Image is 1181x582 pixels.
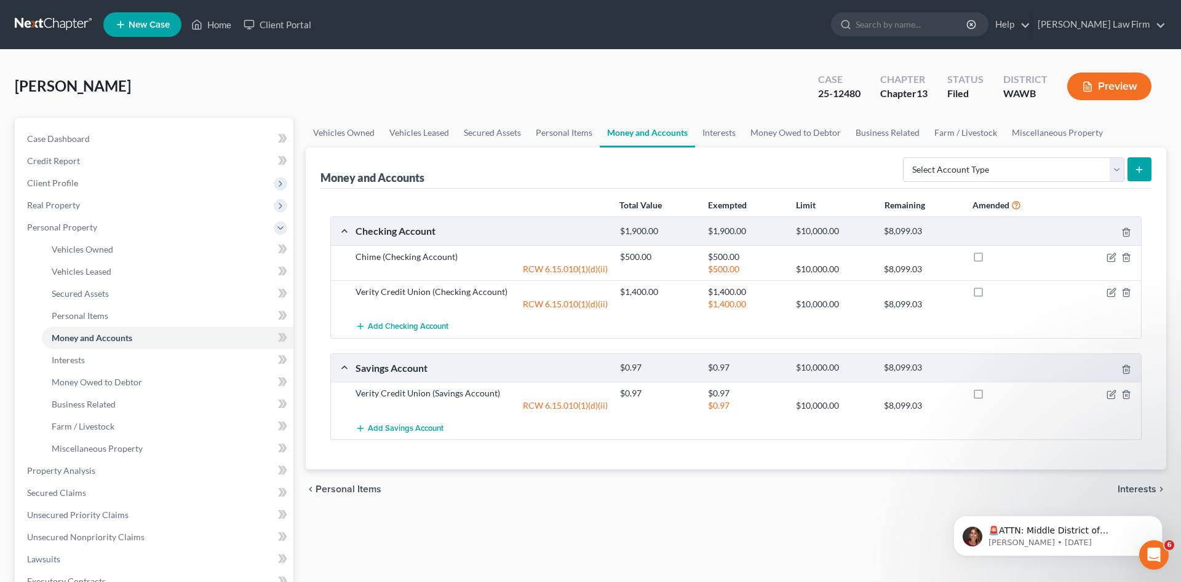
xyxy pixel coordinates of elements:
a: Farm / Livestock [927,118,1004,147]
div: Verity Credit Union (Checking Account) [349,286,614,298]
div: Case [818,73,861,87]
span: 🚨ATTN: Middle District of [US_STATE] The court has added a new Credit Counseling Field that we ne... [54,87,209,195]
a: Personal Items [528,118,600,147]
a: Unsecured Nonpriority Claims [17,526,293,548]
div: message notification from Katie, 3w ago. 🚨ATTN: Middle District of Florida The court has added a ... [18,77,228,118]
div: $0.97 [702,362,790,374]
div: $1,400.00 [614,286,702,298]
a: Money and Accounts [600,118,695,147]
div: Status [947,73,984,87]
span: Unsecured Nonpriority Claims [27,532,145,542]
a: Secured Assets [42,283,293,305]
strong: Limit [796,200,816,210]
div: District [1003,73,1048,87]
span: Personal Property [27,222,97,232]
p: Message from Katie, sent 3w ago [54,99,212,110]
span: Personal Items [52,310,108,321]
span: Real Property [27,200,80,210]
a: Business Related [42,393,293,415]
span: 6 [1164,540,1174,550]
i: chevron_left [306,484,316,494]
div: $10,000.00 [790,399,878,412]
div: $10,000.00 [790,263,878,275]
button: chevron_left Personal Items [306,484,381,494]
a: Case Dashboard [17,128,293,150]
a: Credit Report [17,150,293,172]
div: $0.97 [702,399,790,412]
span: Case Dashboard [27,133,90,144]
span: Miscellaneous Property [52,443,143,454]
a: Interests [42,349,293,371]
span: Vehicles Leased [52,266,111,277]
span: Secured Assets [52,288,109,299]
div: $8,099.03 [878,362,966,374]
a: Client Portal [237,14,317,36]
span: Unsecured Priority Claims [27,509,129,520]
span: Secured Claims [27,487,86,498]
span: Personal Items [316,484,381,494]
strong: Remaining [885,200,925,210]
a: Money Owed to Debtor [743,118,848,147]
iframe: Intercom live chat [1139,540,1169,570]
div: $1,900.00 [614,226,702,237]
a: [PERSON_NAME] Law Firm [1032,14,1166,36]
a: Miscellaneous Property [1004,118,1110,147]
a: Vehicles Leased [42,261,293,283]
div: $500.00 [702,263,790,275]
span: Farm / Livestock [52,421,114,431]
a: Vehicles Owned [42,238,293,261]
div: $0.97 [702,387,790,399]
div: $1,400.00 [702,298,790,310]
strong: Amended [972,200,1009,210]
div: $8,099.03 [878,263,966,275]
a: Secured Claims [17,482,293,504]
a: Money Owed to Debtor [42,371,293,393]
div: $500.00 [614,251,702,263]
span: Property Analysis [27,465,95,476]
strong: Total Value [619,200,662,210]
div: Chapter [880,87,928,101]
strong: Exempted [708,200,747,210]
div: Chapter [880,73,928,87]
div: $0.97 [614,387,702,399]
span: Business Related [52,399,116,409]
div: $10,000.00 [790,226,878,237]
a: Property Analysis [17,460,293,482]
button: Preview [1067,73,1151,100]
span: 13 [917,87,928,99]
span: Vehicles Owned [52,244,113,254]
iframe: Intercom notifications message [935,438,1181,576]
span: Add Checking Account [368,322,448,332]
div: WAWB [1003,87,1048,101]
a: Help [989,14,1030,36]
div: $10,000.00 [790,298,878,310]
img: Profile image for Katie [28,88,47,108]
span: Client Profile [27,178,78,188]
input: Search by name... [856,13,968,36]
a: Personal Items [42,305,293,327]
a: Vehicles Leased [382,118,456,147]
div: Filed [947,87,984,101]
button: Add Savings Account [356,417,443,439]
a: Vehicles Owned [306,118,382,147]
div: 25-12480 [818,87,861,101]
a: Lawsuits [17,548,293,570]
div: $1,900.00 [702,226,790,237]
span: Credit Report [27,155,80,166]
a: Money and Accounts [42,327,293,349]
span: New Case [129,20,170,29]
div: RCW 6.15.010(1)(d)(ii) [349,298,614,310]
div: $500.00 [702,251,790,263]
span: Interests [52,355,85,365]
a: Miscellaneous Property [42,438,293,460]
div: $8,099.03 [878,226,966,237]
div: Money and Accounts [320,170,424,185]
span: Add Savings Account [368,423,443,433]
span: [PERSON_NAME] [15,77,131,95]
a: Unsecured Priority Claims [17,504,293,526]
div: RCW 6.15.010(1)(d)(ii) [349,399,614,412]
div: $0.97 [614,362,702,374]
div: Chime (Checking Account) [349,251,614,263]
div: $10,000.00 [790,362,878,374]
button: Add Checking Account [356,315,448,338]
